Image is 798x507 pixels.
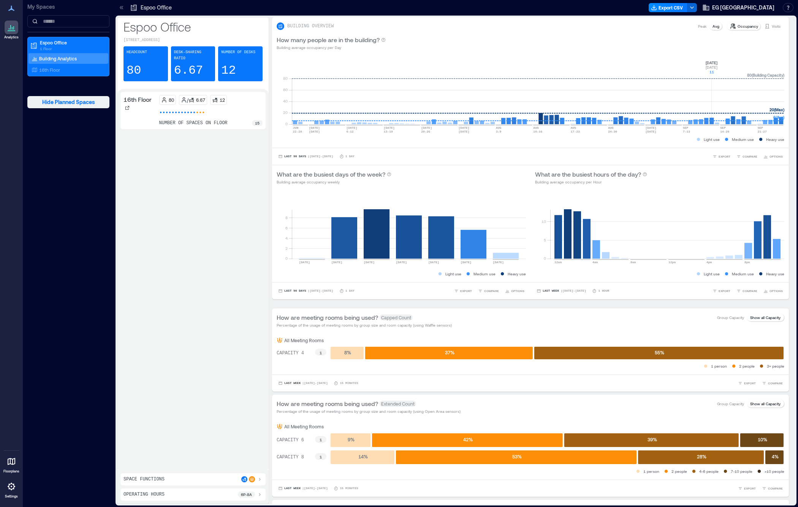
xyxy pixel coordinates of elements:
[706,261,712,264] text: 4pm
[717,314,744,321] p: Group Capacity
[27,96,109,108] button: Hide Planned Spaces
[277,379,329,387] button: Last Week |[DATE]-[DATE]
[364,261,375,264] text: [DATE]
[277,438,304,443] text: CAPACITY 6
[293,130,302,133] text: 22-28
[459,130,470,133] text: [DATE]
[535,179,647,185] p: Building average occupancy per Hour
[283,110,288,115] tspan: 20
[541,219,546,224] tspan: 10
[221,49,255,55] p: Number of Desks
[285,226,288,230] tspan: 6
[743,154,757,159] span: COMPARE
[554,261,562,264] text: 12am
[700,2,777,14] button: EG [GEOGRAPHIC_DATA]
[720,126,726,130] text: SEP
[285,122,288,126] tspan: 0
[221,63,236,78] p: 12
[283,87,288,92] tspan: 60
[699,468,719,474] p: 4-6 people
[477,287,500,295] button: COMPARE
[309,130,320,133] text: [DATE]
[123,19,263,34] p: Espoo Office
[655,350,664,355] text: 55 %
[535,170,641,179] p: What are the busiest hours of the day?
[2,477,21,501] a: Settings
[772,454,779,459] text: 4 %
[766,271,784,277] p: Heavy use
[277,485,329,492] button: Last Week |[DATE]-[DATE]
[758,126,763,130] text: SEP
[760,485,784,492] button: COMPARE
[123,491,165,498] p: Operating Hours
[40,46,104,52] p: 1 Floor
[127,63,141,78] p: 80
[384,130,393,133] text: 13-19
[283,76,288,81] tspan: 80
[503,287,526,295] button: OPTIONS
[732,136,754,142] p: Medium use
[159,120,228,126] p: number of spaces on floor
[277,455,304,460] text: CAPACITY 8
[283,99,288,103] tspan: 40
[704,136,720,142] p: Light use
[717,401,744,407] p: Group Capacity
[598,289,609,293] p: 1 Hour
[293,126,299,130] text: JUN
[630,261,636,264] text: 8am
[196,97,205,103] p: 6.67
[277,44,386,51] p: Building average occupancy per Day
[736,379,757,387] button: EXPORT
[731,468,752,474] p: 7-10 people
[533,126,539,130] text: AUG
[284,337,324,343] p: All Meeting Rooms
[141,4,172,11] p: Espoo Office
[711,363,727,369] p: 1 person
[668,261,676,264] text: 12pm
[496,126,502,130] text: AUG
[769,154,783,159] span: OPTIONS
[174,63,203,78] p: 6.67
[535,287,587,295] button: Last Week |[DATE]-[DATE]
[758,130,767,133] text: 21-27
[459,126,470,130] text: [DATE]
[299,261,310,264] text: [DATE]
[744,486,756,491] span: EXPORT
[453,287,473,295] button: EXPORT
[649,3,687,12] button: Export CSV
[765,468,784,474] p: >10 people
[277,179,391,185] p: Building average occupancy weekly
[511,289,524,293] span: OPTIONS
[445,271,461,277] p: Light use
[277,322,452,328] p: Percentage of the usage of meeting rooms by group size and room capacity (using Waffle sensors)
[544,256,546,261] tspan: 0
[732,271,754,277] p: Medium use
[508,271,526,277] p: Heavy use
[643,468,659,474] p: 1 person
[646,126,657,130] text: [DATE]
[340,486,358,491] p: 15 minutes
[127,49,147,55] p: Headcount
[277,408,461,414] p: Percentage of the usage of meeting rooms by group size and room capacity (using Open Area sensors)
[358,454,368,459] text: 14 %
[762,153,784,160] button: OPTIONS
[309,126,320,130] text: [DATE]
[1,452,22,476] a: Floorplans
[712,23,719,29] p: Avg
[345,154,355,159] p: 1 Day
[460,289,472,293] span: EXPORT
[484,289,499,293] span: COMPARE
[285,236,288,240] tspan: 4
[445,350,454,355] text: 37 %
[739,363,755,369] p: 2 people
[766,136,784,142] p: Heavy use
[123,476,165,482] p: Space Functions
[241,491,252,498] p: 6p - 8a
[711,153,732,160] button: EXPORT
[277,399,378,408] p: How are meeting rooms being used?
[735,287,759,295] button: COMPARE
[255,120,260,126] p: 15
[421,130,430,133] text: 20-26
[3,469,19,474] p: Floorplans
[743,289,757,293] span: COMPARE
